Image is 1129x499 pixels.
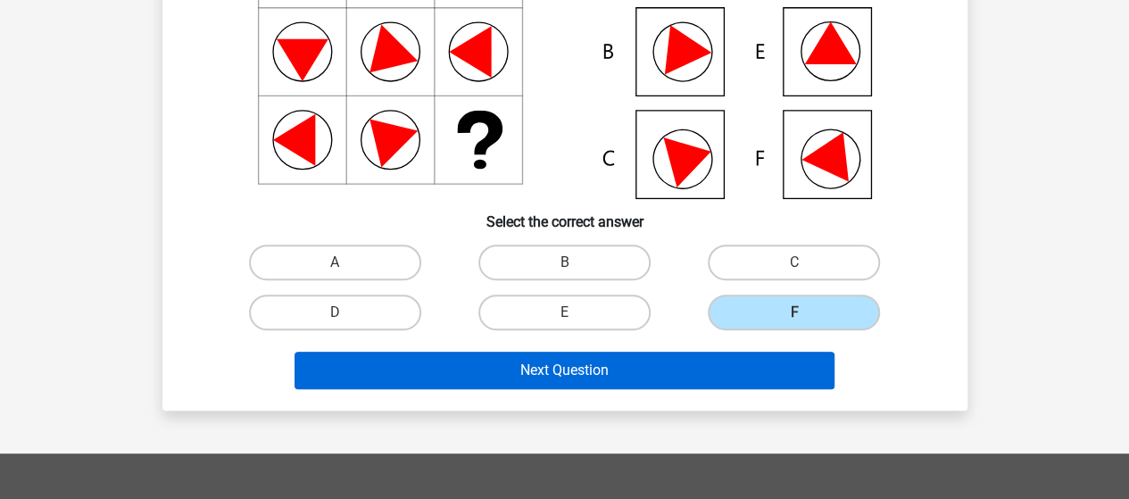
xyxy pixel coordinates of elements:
[478,295,651,330] label: E
[295,352,834,389] button: Next Question
[249,245,421,280] label: A
[191,199,939,230] h6: Select the correct answer
[708,245,880,280] label: C
[708,295,880,330] label: F
[478,245,651,280] label: B
[249,295,421,330] label: D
